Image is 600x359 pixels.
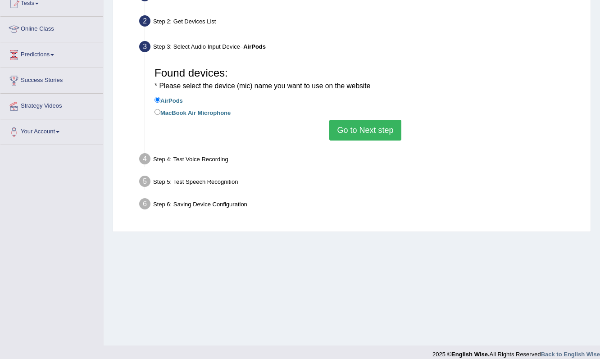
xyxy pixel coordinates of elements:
div: Step 4: Test Voice Recording [135,150,586,170]
span: – [240,43,266,50]
a: Online Class [0,17,103,39]
label: AirPods [155,95,183,105]
input: MacBook Air Microphone [155,109,160,115]
small: * Please select the device (mic) name you want to use on the website [155,82,370,90]
a: Success Stories [0,68,103,91]
input: AirPods [155,97,160,103]
strong: English Wise. [451,351,489,358]
label: MacBook Air Microphone [155,107,231,117]
div: 2025 © All Rights Reserved [432,345,600,359]
div: Step 3: Select Audio Input Device [135,38,586,58]
a: Strategy Videos [0,94,103,116]
h3: Found devices: [155,67,576,91]
div: Step 2: Get Devices List [135,13,586,32]
a: Back to English Wise [541,351,600,358]
b: AirPods [243,43,266,50]
a: Predictions [0,42,103,65]
button: Go to Next step [329,120,401,141]
div: Step 6: Saving Device Configuration [135,195,586,215]
div: Step 5: Test Speech Recognition [135,173,586,193]
a: Your Account [0,119,103,142]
